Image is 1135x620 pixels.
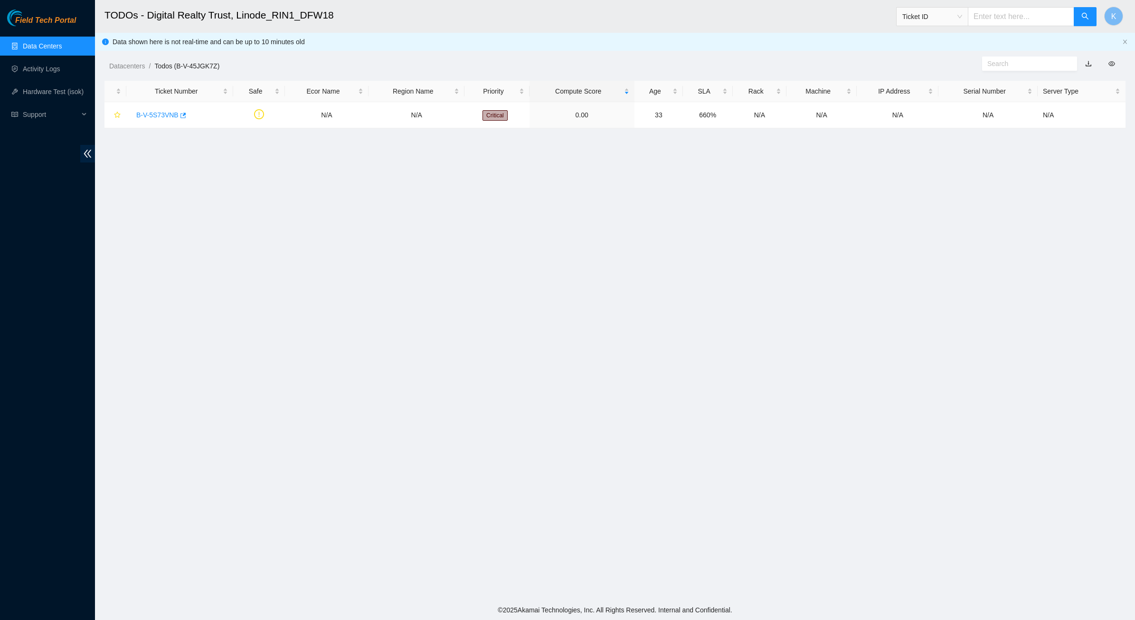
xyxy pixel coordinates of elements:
a: Datacenters [109,62,145,70]
span: double-left [80,145,95,162]
span: Support [23,105,79,124]
footer: © 2025 Akamai Technologies, Inc. All Rights Reserved. Internal and Confidential. [95,600,1135,620]
td: 660% [683,102,733,128]
a: Akamai TechnologiesField Tech Portal [7,17,76,29]
button: close [1122,39,1128,45]
a: Activity Logs [23,65,60,73]
td: N/A [1038,102,1126,128]
span: Field Tech Portal [15,16,76,25]
span: search [1081,12,1089,21]
span: exclamation-circle [254,109,264,119]
a: Todos (B-V-45JGK7Z) [154,62,219,70]
a: B-V-5S73VNB [136,111,179,119]
span: eye [1108,60,1115,67]
input: Search [987,58,1064,69]
span: Ticket ID [902,10,962,24]
button: download [1078,56,1099,71]
td: N/A [285,102,369,128]
td: N/A [369,102,464,128]
td: N/A [733,102,787,128]
td: N/A [938,102,1037,128]
td: N/A [786,102,857,128]
a: Data Centers [23,42,62,50]
a: download [1085,60,1092,67]
td: 0.00 [530,102,634,128]
a: Hardware Test (isok) [23,88,84,95]
button: search [1074,7,1097,26]
button: K [1104,7,1123,26]
span: K [1111,10,1116,22]
span: star [114,112,121,119]
span: Critical [482,110,508,121]
input: Enter text here... [968,7,1074,26]
span: / [149,62,151,70]
img: Akamai Technologies [7,10,48,26]
td: N/A [857,102,938,128]
button: star [110,107,121,123]
td: 33 [634,102,683,128]
span: read [11,111,18,118]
